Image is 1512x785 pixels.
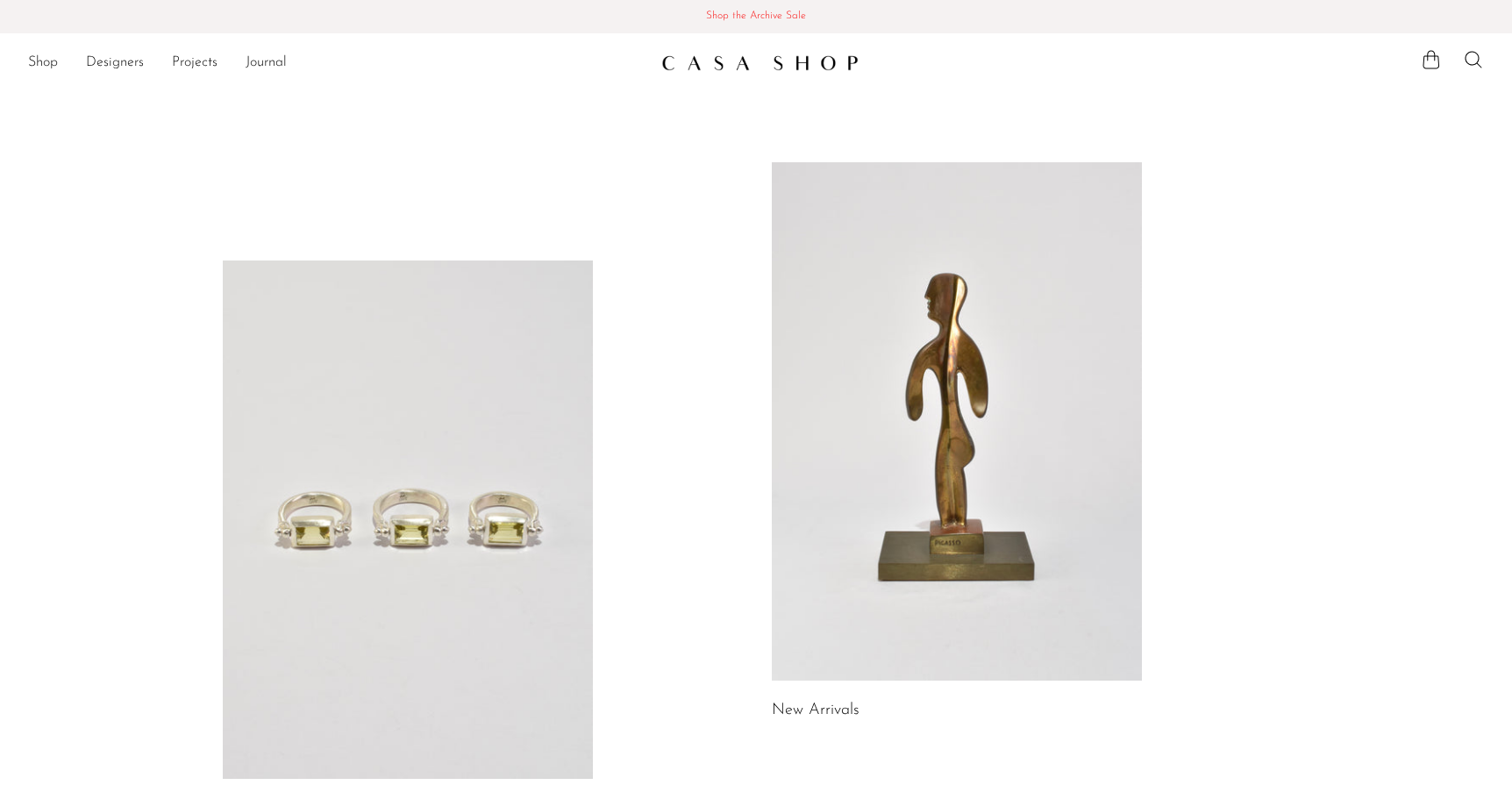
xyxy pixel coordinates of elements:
a: Journal [246,52,287,75]
a: Shop [28,52,58,75]
span: Shop the Archive Sale [14,7,1498,26]
a: Projects [172,52,218,75]
a: Designers [86,52,144,75]
a: New Arrivals [772,703,859,718]
ul: NEW HEADER MENU [28,48,647,78]
nav: Desktop navigation [28,48,647,78]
